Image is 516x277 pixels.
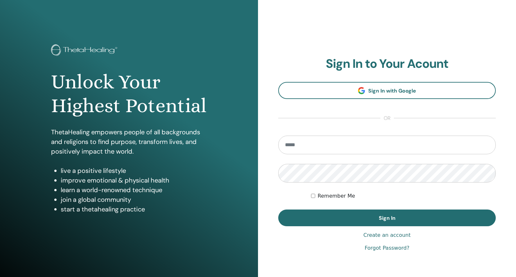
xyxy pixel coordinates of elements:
[61,185,207,195] li: learn a world-renowned technique
[278,82,496,99] a: Sign In with Google
[318,192,355,200] label: Remember Me
[379,215,396,221] span: Sign In
[61,195,207,204] li: join a global community
[61,166,207,175] li: live a positive lifestyle
[61,175,207,185] li: improve emotional & physical health
[380,114,394,122] span: or
[51,70,207,118] h1: Unlock Your Highest Potential
[278,57,496,71] h2: Sign In to Your Acount
[365,244,409,252] a: Forgot Password?
[363,231,411,239] a: Create an account
[278,210,496,226] button: Sign In
[311,192,496,200] div: Keep me authenticated indefinitely or until I manually logout
[51,127,207,156] p: ThetaHealing empowers people of all backgrounds and religions to find purpose, transform lives, a...
[368,87,416,94] span: Sign In with Google
[61,204,207,214] li: start a thetahealing practice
